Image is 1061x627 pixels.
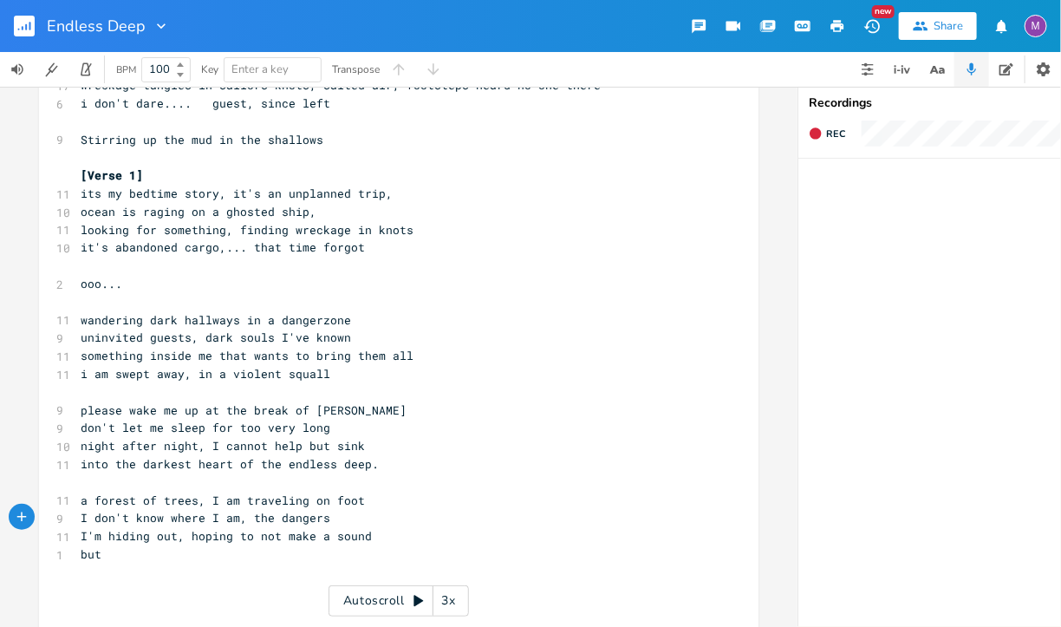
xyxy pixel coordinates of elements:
button: New [855,10,889,42]
span: Endless Deep [47,18,146,34]
span: Rec [826,127,845,140]
span: but [81,546,101,562]
div: BPM [116,65,136,75]
button: M [1025,6,1047,46]
span: I'm hiding out, hoping to not make a sound [81,528,372,544]
span: wandering dark hallways in a dangerzone [81,312,351,328]
div: Key [201,64,218,75]
span: night after night, I cannot help but sink [81,438,365,454]
div: New [872,5,895,18]
span: it's abandoned cargo,... that time forgot [81,239,365,255]
span: something inside me that wants to bring them all [81,348,413,363]
span: uninvited guests, dark souls I've known [81,330,351,345]
span: i don't dare.... guest, since left [81,95,330,111]
span: its my bedtime story, it's an unplanned trip, [81,186,393,201]
span: [Verse 1] [81,167,143,183]
span: Enter a key [231,62,289,77]
button: Share [899,12,977,40]
div: 3x [433,585,465,617]
div: Autoscroll [329,585,469,617]
div: Share [934,18,963,34]
span: Stirring up the mud in the shallows [81,132,323,147]
span: ooo... [81,276,122,291]
span: please wake me up at the break of [PERSON_NAME] [81,402,407,418]
span: a forest of trees, I am traveling on foot [81,493,365,508]
span: I don't know where I am, the dangers [81,510,330,526]
div: melindameshad [1025,15,1047,37]
span: i am swept away, in a violent squall [81,366,330,382]
span: into the darkest heart of the endless deep. [81,456,379,472]
span: don't let me sleep for too very long [81,420,330,435]
button: Rec [802,120,852,147]
div: Transpose [332,64,380,75]
span: ocean is raging on a ghosted ship, [81,204,316,219]
span: looking for something, finding wreckage in knots [81,222,413,238]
